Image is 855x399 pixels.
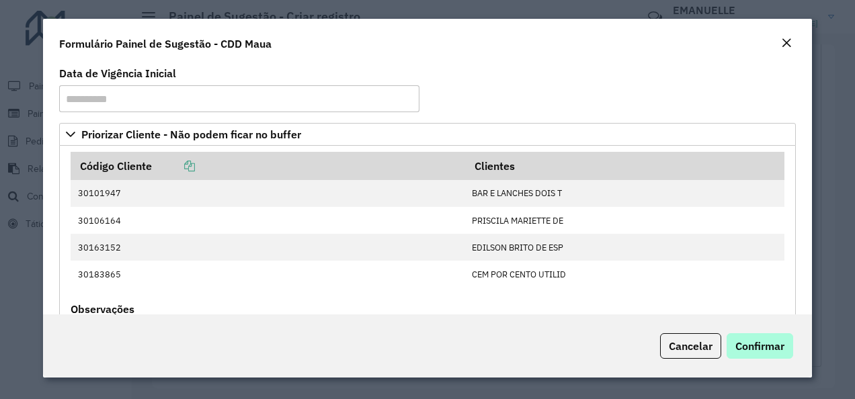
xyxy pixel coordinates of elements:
td: 30163152 [71,234,465,261]
td: EDILSON BRITO DE ESP [465,234,784,261]
td: PRISCILA MARIETTE DE [465,207,784,234]
label: Data de Vigência Inicial [59,65,176,81]
button: Confirmar [727,333,793,359]
th: Código Cliente [71,152,465,180]
button: Close [777,35,796,52]
h4: Formulário Painel de Sugestão - CDD Maua [59,36,272,52]
span: Cancelar [669,339,712,353]
td: 30106164 [71,207,465,234]
td: BAR E LANCHES DOIS T [465,180,784,207]
em: Fechar [781,38,792,48]
th: Clientes [465,152,784,180]
td: 30101947 [71,180,465,207]
button: Cancelar [660,333,721,359]
span: Priorizar Cliente - Não podem ficar no buffer [81,129,301,140]
label: Observações [71,301,134,317]
a: Priorizar Cliente - Não podem ficar no buffer [59,123,797,146]
td: 30183865 [71,261,465,287]
a: Copiar [152,159,195,173]
span: Confirmar [735,339,784,353]
td: CEM POR CENTO UTILID [465,261,784,287]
